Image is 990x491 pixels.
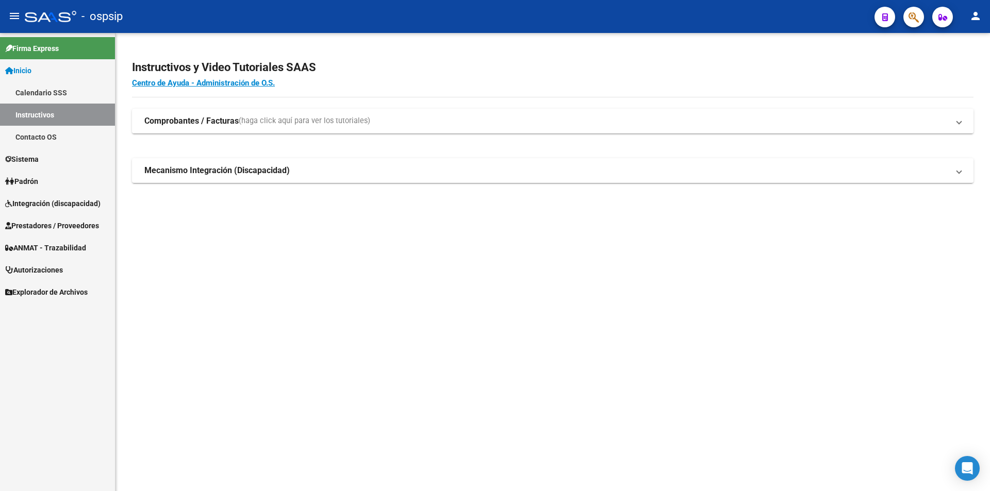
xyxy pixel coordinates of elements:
[239,115,370,127] span: (haga click aquí para ver los tutoriales)
[5,242,86,253] span: ANMAT - Trazabilidad
[5,43,59,54] span: Firma Express
[969,10,982,22] mat-icon: person
[144,115,239,127] strong: Comprobantes / Facturas
[5,286,88,298] span: Explorador de Archivos
[955,456,980,481] div: Open Intercom Messenger
[132,78,275,88] a: Centro de Ayuda - Administración de O.S.
[5,264,63,276] span: Autorizaciones
[132,58,973,77] h2: Instructivos y Video Tutoriales SAAS
[5,154,39,165] span: Sistema
[5,220,99,231] span: Prestadores / Proveedores
[5,65,31,76] span: Inicio
[81,5,123,28] span: - ospsip
[132,158,973,183] mat-expansion-panel-header: Mecanismo Integración (Discapacidad)
[144,165,290,176] strong: Mecanismo Integración (Discapacidad)
[5,198,101,209] span: Integración (discapacidad)
[132,109,973,133] mat-expansion-panel-header: Comprobantes / Facturas(haga click aquí para ver los tutoriales)
[8,10,21,22] mat-icon: menu
[5,176,38,187] span: Padrón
